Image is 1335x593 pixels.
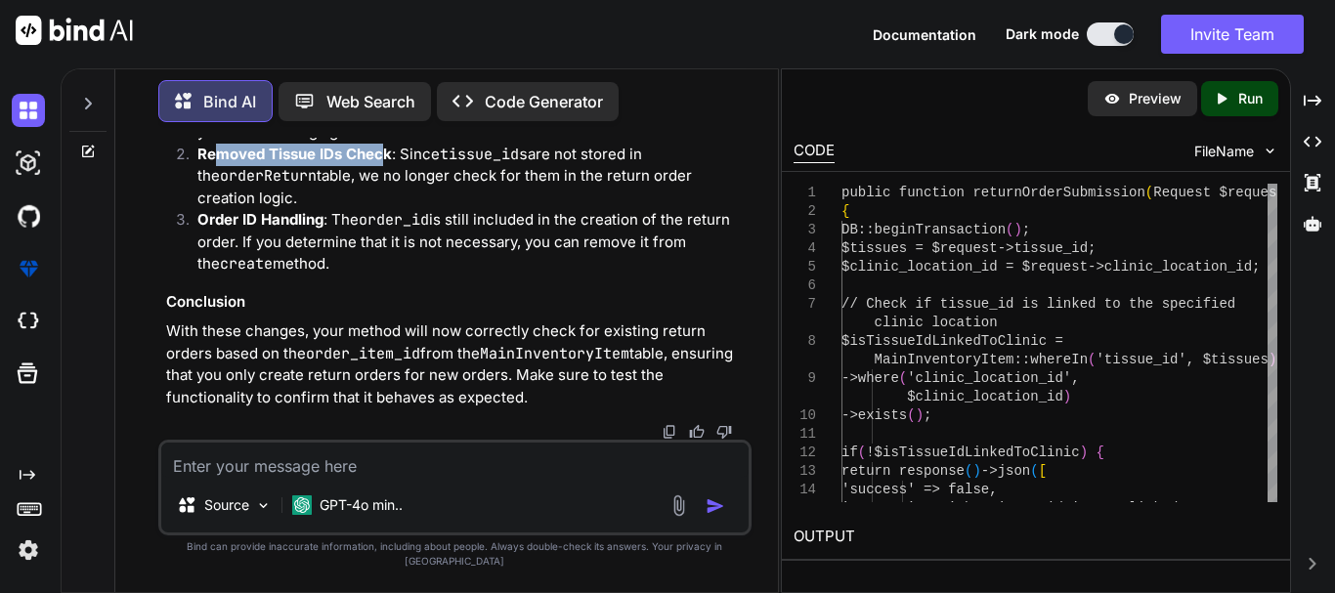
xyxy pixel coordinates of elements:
div: 1 [794,184,816,202]
img: preview [1103,90,1121,107]
span: Dark mode [1006,24,1079,44]
div: 9 [794,369,816,388]
p: GPT-4o min.. [320,495,403,515]
div: 15 [794,499,816,518]
span: $clinic_location_id [907,389,1063,404]
span: DB::beginTransaction [841,222,1006,237]
span: ( [1145,185,1153,200]
span: ( [858,445,866,460]
span: $clinic_location_id = $request->clinic_locatio [841,259,1219,275]
span: ; [1022,222,1030,237]
span: 'tissue_id', $tissues [1096,352,1268,367]
span: // Check if tissue_id is linked to the specifi [841,296,1219,312]
span: ->json [981,463,1030,479]
div: 11 [794,425,816,444]
code: order_id [359,210,429,230]
img: chevron down [1262,143,1278,159]
img: settings [12,533,45,567]
p: With these changes, your method will now correctly check for existing return orders based on the ... [166,320,748,408]
div: 4 [794,239,816,258]
h3: Conclusion [166,291,748,314]
span: ked [1153,500,1178,516]
img: cloudideIcon [12,305,45,338]
p: Bind can provide inaccurate information, including about people. Always double-check its answers.... [158,539,752,569]
span: n_id; [1219,259,1260,275]
span: Documentation [873,26,976,43]
span: ( [1006,222,1013,237]
span: Request $request [1153,185,1284,200]
span: return response [841,463,965,479]
div: 14 [794,481,816,499]
div: 5 [794,258,816,276]
h2: OUTPUT [782,514,1290,560]
div: 13 [794,462,816,481]
span: { [841,203,849,219]
span: [ [1039,463,1047,479]
span: ( [1088,352,1096,367]
img: copy [662,424,677,440]
p: Run [1238,89,1263,108]
span: $isTissueIdLinkedToClinic = [841,333,1063,349]
span: ) [1080,445,1088,460]
code: MainInventoryItem [480,344,629,363]
img: premium [12,252,45,285]
span: { [1096,445,1103,460]
img: like [689,424,705,440]
img: attachment [667,494,690,517]
button: Documentation [873,24,976,45]
span: ) [1063,389,1071,404]
p: Source [204,495,249,515]
span: if [841,445,858,460]
span: clinic location [875,315,998,330]
img: dislike [716,424,732,440]
img: icon [706,496,725,516]
p: Web Search [326,90,415,113]
button: Invite Team [1161,15,1304,54]
code: orderReturn [220,166,317,186]
span: $tissues = $request->tissue_id; [841,240,1096,256]
span: !$isTissueIdLinkedToClinic [866,445,1079,460]
code: create [220,254,273,274]
img: Pick Models [255,497,272,514]
span: 'success' => false, [841,482,998,497]
span: ) [916,407,924,423]
span: ->exists [841,407,907,423]
img: Bind AI [16,16,133,45]
div: 6 [794,276,816,295]
div: CODE [794,140,835,163]
code: order_item_id [306,344,420,363]
div: 12 [794,444,816,462]
strong: Removed Tissue IDs Check [197,145,392,163]
p: Bind AI [203,90,256,113]
span: ed [1219,296,1235,312]
p: Code Generator [485,90,603,113]
span: ; [924,407,931,423]
img: GPT-4o mini [292,495,312,515]
span: MainInventoryItem::whereIn [875,352,1088,367]
div: 3 [794,221,816,239]
strong: Order ID Handling [197,210,323,229]
img: githubDark [12,199,45,233]
span: ( [907,407,915,423]
p: : Since are not stored in the table, we no longer check for them in the return order creation logic. [197,144,748,210]
div: 8 [794,332,816,351]
span: 'message' => 'The tissue_id is not lin [841,500,1153,516]
span: ) [1013,222,1021,237]
code: tissue_ids [440,145,528,164]
span: ->where [841,370,899,386]
span: ( [965,463,972,479]
span: 'clinic_location_id', [907,370,1079,386]
img: darkAi-studio [12,147,45,180]
p: : The is still included in the creation of the return order. If you determine that it is not nece... [197,209,748,275]
span: public function returnOrderSubmission [841,185,1145,200]
p: Preview [1129,89,1182,108]
div: 2 [794,202,816,221]
div: 7 [794,295,816,314]
span: FileName [1194,142,1254,161]
img: darkChat [12,94,45,127]
div: 10 [794,406,816,425]
span: ) [972,463,980,479]
span: ( [1030,463,1038,479]
span: ( [899,370,907,386]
